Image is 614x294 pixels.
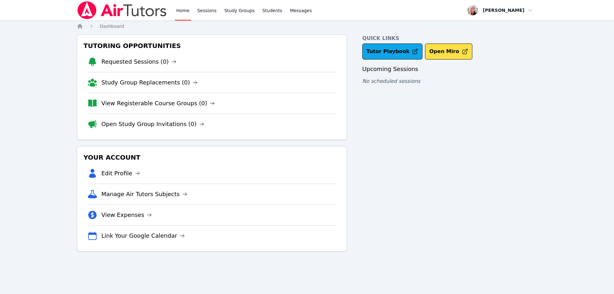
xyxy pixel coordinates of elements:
[101,211,152,219] a: View Expenses
[425,44,472,60] button: Open Miro
[362,44,423,60] a: Tutor Playbook
[77,23,537,29] nav: Breadcrumb
[290,7,312,14] span: Messages
[101,190,187,199] a: Manage Air Tutors Subjects
[100,24,124,29] span: Dashboard
[101,57,177,66] a: Requested Sessions (0)
[77,1,167,19] img: Air Tutors
[101,78,198,87] a: Study Group Replacements (0)
[82,152,342,163] h3: Your Account
[362,65,537,74] h3: Upcoming Sessions
[101,120,204,129] a: Open Study Group Invitations (0)
[362,35,537,42] h4: Quick Links
[101,99,215,108] a: View Registerable Course Groups (0)
[82,40,342,52] h3: Tutoring Opportunities
[100,23,124,29] a: Dashboard
[101,231,185,240] a: Link Your Google Calendar
[362,78,420,84] span: No scheduled sessions
[101,169,140,178] a: Edit Profile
